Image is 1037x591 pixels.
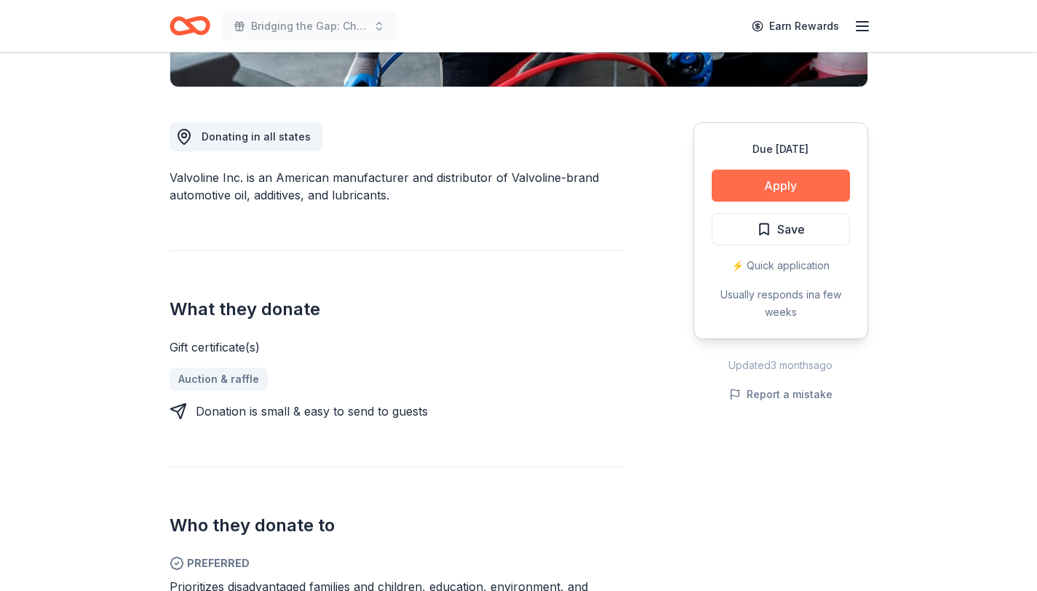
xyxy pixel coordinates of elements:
[777,220,805,239] span: Save
[170,555,624,572] span: Preferred
[712,286,850,321] div: Usually responds in a few weeks
[743,13,848,39] a: Earn Rewards
[202,130,311,143] span: Donating in all states
[170,298,624,321] h2: What they donate
[712,170,850,202] button: Apply
[170,169,624,204] div: Valvoline Inc. is an American manufacturer and distributor of Valvoline-brand automotive oil, add...
[729,386,833,403] button: Report a mistake
[712,140,850,158] div: Due [DATE]
[170,338,624,356] div: Gift certificate(s)
[222,12,397,41] button: Bridging the Gap: Checking the Pulse Centering Youth Power, Healing Communities,Reimagining Reentry
[196,402,428,420] div: Donation is small & easy to send to guests
[694,357,868,374] div: Updated 3 months ago
[712,257,850,274] div: ⚡️ Quick application
[712,213,850,245] button: Save
[170,514,624,537] h2: Who they donate to
[170,9,210,43] a: Home
[251,17,367,35] span: Bridging the Gap: Checking the Pulse Centering Youth Power, Healing Communities,Reimagining Reentry
[170,368,268,391] a: Auction & raffle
